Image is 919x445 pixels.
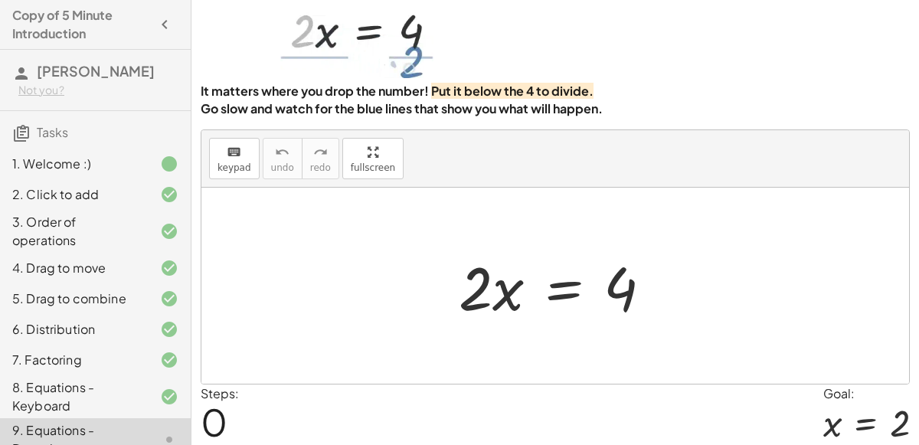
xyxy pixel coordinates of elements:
i: Task finished and correct. [160,185,178,204]
span: undo [271,162,294,173]
strong: Go slow and watch for the blue lines that show you what will happen. [201,100,603,116]
label: Steps: [201,385,239,401]
span: 0 [201,398,227,445]
i: Task finished and correct. [160,290,178,308]
div: 3. Order of operations [12,213,136,250]
i: keyboard [227,143,241,162]
span: fullscreen [351,162,395,173]
span: Tasks [37,124,68,140]
i: Task finished and correct. [160,259,178,277]
div: 7. Factoring [12,351,136,369]
strong: It matters where you drop the number! [201,83,429,99]
i: redo [313,143,328,162]
div: 4. Drag to move [12,259,136,277]
div: 5. Drag to combine [12,290,136,308]
strong: Put it below the 4 to divide. [431,83,594,99]
button: fullscreen [342,138,404,179]
span: keypad [217,162,251,173]
button: keyboardkeypad [209,138,260,179]
div: 6. Distribution [12,320,136,339]
i: undo [275,143,289,162]
i: Task finished and correct. [160,388,178,406]
i: Task finished and correct. [160,320,178,339]
span: [PERSON_NAME] [37,62,155,80]
button: redoredo [302,138,339,179]
span: redo [310,162,331,173]
i: Task finished and correct. [160,351,178,369]
div: Not you? [18,83,178,98]
div: 2. Click to add [12,185,136,204]
h4: Copy of 5 Minute Introduction [12,6,151,43]
div: Goal: [823,384,910,403]
button: undoundo [263,138,303,179]
i: Task finished. [160,155,178,173]
i: Task finished and correct. [160,222,178,240]
div: 1. Welcome :) [12,155,136,173]
div: 8. Equations - Keyboard [12,378,136,415]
